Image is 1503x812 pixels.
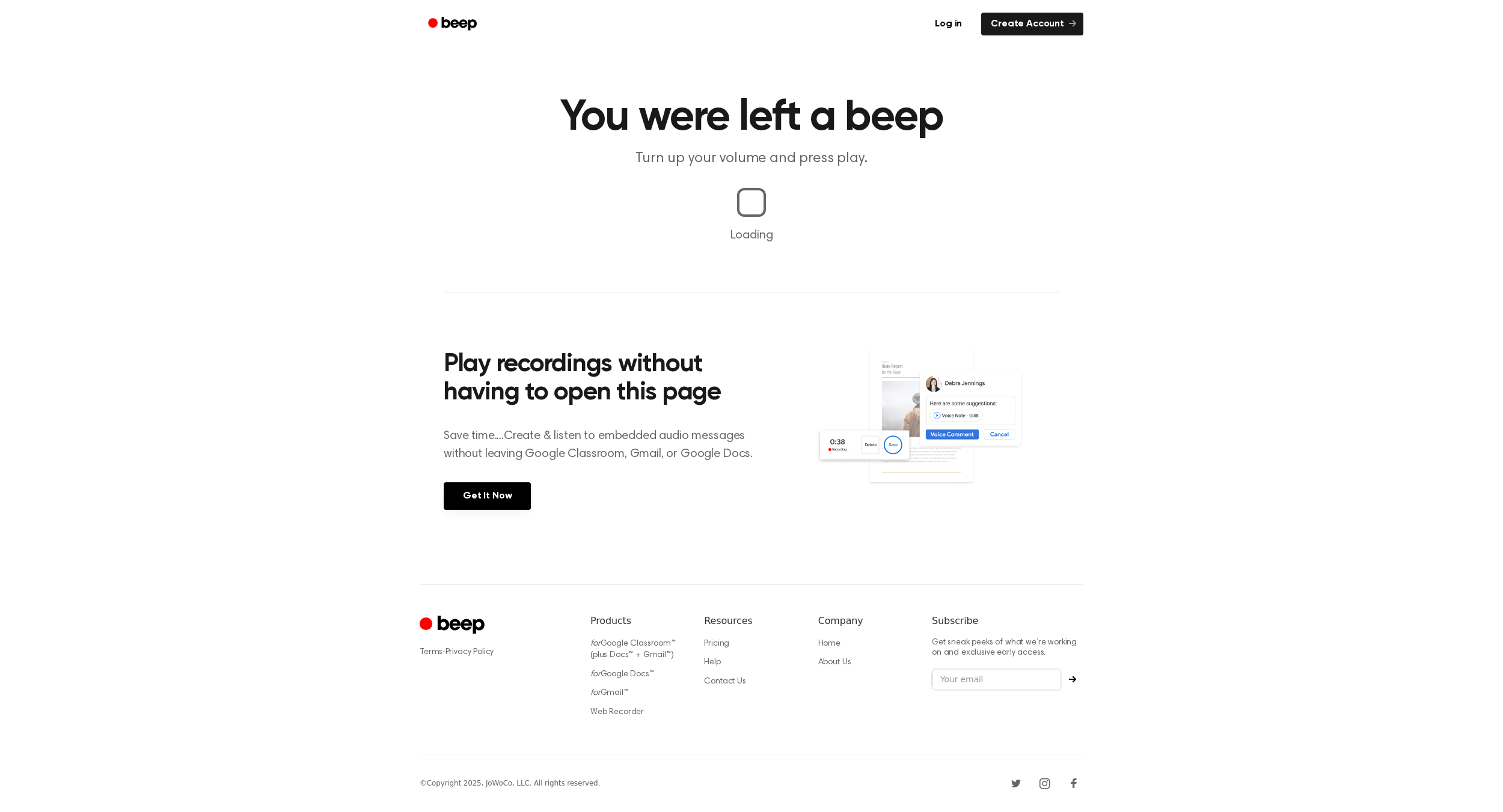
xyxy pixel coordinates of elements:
[590,708,644,717] a: Web Recorder
[1035,774,1055,793] a: Instagram
[420,778,600,789] div: © Copyright 2025, JoWoCo, LLC. All rights reserved.
[818,614,913,628] h6: Company
[420,648,442,656] a: Terms
[818,640,840,648] a: Home
[818,658,851,667] a: About Us
[14,226,1489,244] p: Loading
[704,658,720,667] a: Help
[521,149,982,169] p: Turn up your volume and press play.
[590,689,628,697] a: forGmail™
[704,640,729,648] a: Pricing
[444,96,1059,139] h1: You were left a beep
[444,427,768,463] p: Save time....Create & listen to embedded audio messages without leaving Google Classroom, Gmail, ...
[704,677,745,686] a: Contact Us
[590,689,601,697] i: for
[420,646,571,658] div: ·
[420,13,488,36] a: Beep
[590,670,654,679] a: forGoogle Docs™
[590,614,685,628] h6: Products
[932,614,1083,628] h6: Subscribe
[923,10,974,38] a: Log in
[444,482,531,510] a: Get It Now
[590,640,601,648] i: for
[445,648,494,656] a: Privacy Policy
[590,640,676,660] a: forGoogle Classroom™ (plus Docs™ + Gmail™)
[420,614,488,637] a: Cruip
[1064,774,1083,793] a: Facebook
[816,347,1059,509] img: Voice Comments on Docs and Recording Widget
[932,638,1083,659] p: Get sneak peeks of what we’re working on and exclusive early access.
[932,668,1062,691] input: Your email
[981,13,1083,35] a: Create Account
[590,670,601,679] i: for
[444,351,768,408] h2: Play recordings without having to open this page
[1062,676,1083,683] button: Subscribe
[1006,774,1026,793] a: Twitter
[704,614,798,628] h6: Resources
